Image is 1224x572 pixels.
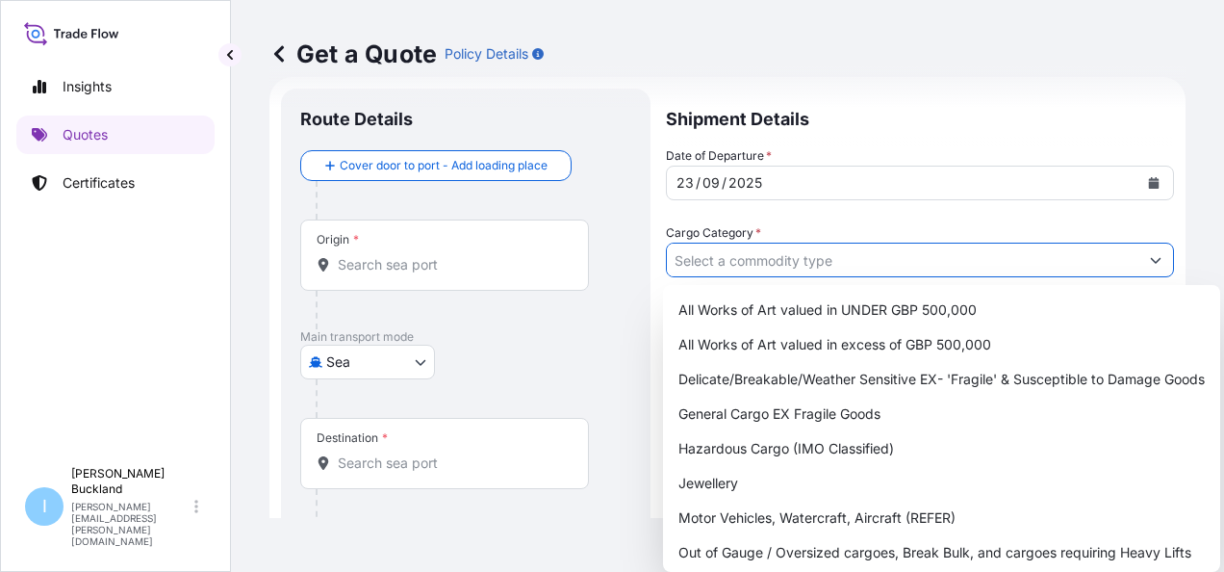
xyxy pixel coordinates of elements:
div: All Works of Art valued in UNDER GBP 500,000 [671,293,1212,327]
p: Shipment Details [666,89,1174,146]
input: Destination [338,454,565,473]
button: Select transport [300,345,435,379]
p: Quotes [63,125,108,144]
div: month, [701,171,722,195]
p: Policy Details [445,44,528,64]
div: Origin [317,232,359,247]
input: Select a commodity type [667,243,1138,277]
button: Calendar [1138,168,1169,198]
div: All Works of Art valued in excess of GBP 500,000 [671,327,1212,362]
div: Motor Vehicles, Watercraft, Aircraft (REFER) [671,501,1212,535]
button: Show suggestions [1138,243,1173,277]
p: Main transport mode [300,329,631,345]
div: Delicate/Breakable/Weather Sensitive EX- 'Fragile' & Susceptible to Damage Goods [671,362,1212,397]
p: Get a Quote [269,39,437,69]
p: Insights [63,77,112,96]
p: Route Details [300,108,413,131]
p: Certificates [63,173,135,193]
span: I [42,497,47,516]
div: / [722,171,727,195]
div: year, [727,171,764,195]
div: General Cargo EX Fragile Goods [671,397,1212,431]
div: Out of Gauge / Oversized cargoes, Break Bulk, and cargoes requiring Heavy Lifts [671,535,1212,570]
div: day, [675,171,696,195]
span: Date of Departure [666,146,772,166]
span: Cover door to port - Add loading place [340,156,548,175]
div: Destination [317,430,388,446]
p: [PERSON_NAME] Buckland [71,466,191,497]
div: / [696,171,701,195]
span: Sea [326,352,350,372]
p: [PERSON_NAME][EMAIL_ADDRESS][PERSON_NAME][DOMAIN_NAME] [71,501,191,547]
div: Hazardous Cargo (IMO Classified) [671,431,1212,466]
div: Jewellery [671,466,1212,501]
label: Cargo Category [666,223,761,243]
input: Origin [338,255,565,274]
